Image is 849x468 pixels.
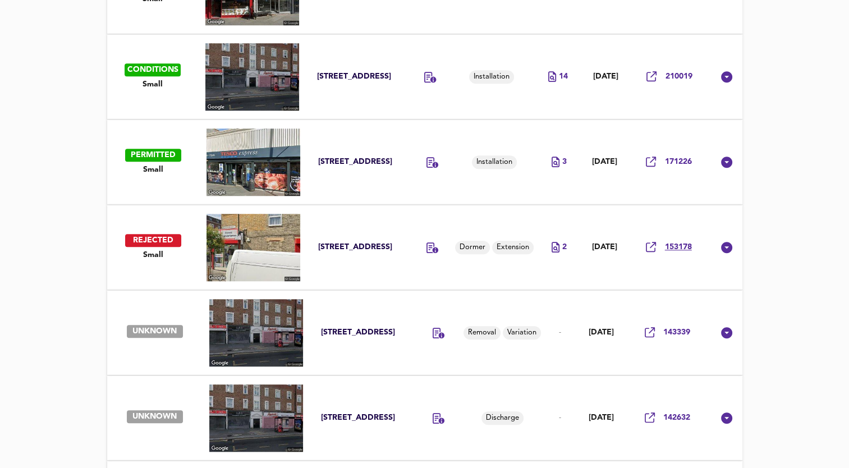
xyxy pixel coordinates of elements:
[209,299,303,366] img: streetview
[589,413,614,423] span: [DATE]
[481,413,524,424] span: Discharge
[107,375,742,461] div: UNKNOWN[STREET_ADDRESS]Discharge-[DATE]142632
[559,71,568,82] span: 14
[107,205,742,290] div: REJECTEDSmall[STREET_ADDRESS]DormerExtension2[DATE]153178
[125,149,181,162] div: PERMITTED
[318,157,397,167] div: [STREET_ADDRESS]
[317,71,396,82] div: [STREET_ADDRESS]
[562,157,567,167] span: 3
[720,155,733,169] svg: Show Details
[720,70,733,84] svg: Show Details
[720,326,733,339] svg: Show Details
[463,328,501,338] span: Removal
[426,157,439,170] div: An application for prior notification of proposed development by telecommunications code system o...
[665,71,692,82] span: 210019
[663,412,690,423] span: 142632
[665,242,692,253] span: 153178
[127,325,183,338] div: UNKNOWN
[321,412,400,423] div: [STREET_ADDRESS]
[463,326,501,339] div: Removal
[321,327,400,338] div: [STREET_ADDRESS]
[720,411,733,425] svg: Show Details
[107,34,742,120] div: CONDITIONSSmall[STREET_ADDRESS]Installation14[DATE]210019
[665,157,692,167] span: 171226
[107,120,742,205] div: PERMITTEDSmall[STREET_ADDRESS]Installation3[DATE]171226
[455,242,490,253] span: Dormer
[206,214,300,281] img: streetview
[127,410,183,423] div: UNKNOWN
[433,328,445,341] div: Application for removal or variation of a condition following grant of planning permission. (2012...
[663,327,690,338] span: 143339
[469,72,514,82] span: Installation
[143,250,163,260] span: Small
[472,155,517,169] div: Installation
[589,328,614,337] span: [DATE]
[205,43,299,111] img: streetview
[426,242,439,255] div: Second floor extension including two side dormer windows to form one bed self-conained flat.
[592,242,617,252] span: [DATE]
[492,242,534,253] span: Extension
[424,72,437,85] div: Installation of ESP kitchen extraction system to rear elevation.
[720,241,733,254] svg: Show Details
[503,328,541,338] span: Variation
[559,413,566,423] div: -
[209,384,303,452] img: streetview
[559,328,566,338] div: -
[143,79,163,90] span: Small
[206,129,300,196] img: streetview
[433,413,445,426] div: Discharge of condition 3 on planning permission 2013/0420
[492,241,534,254] div: Extension
[593,72,618,81] span: [DATE]
[481,411,524,425] div: Discharge
[562,242,567,253] span: 2
[592,157,617,167] span: [DATE]
[143,164,163,175] span: Small
[318,242,397,253] div: [STREET_ADDRESS]
[125,63,181,76] div: CONDITIONS
[503,326,541,339] div: Variation
[472,157,517,168] span: Installation
[455,241,490,254] div: Dormer
[107,290,742,375] div: UNKNOWN[STREET_ADDRESS]RemovalVariation-[DATE]143339
[125,234,181,247] div: REJECTED
[469,70,514,84] div: Installation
